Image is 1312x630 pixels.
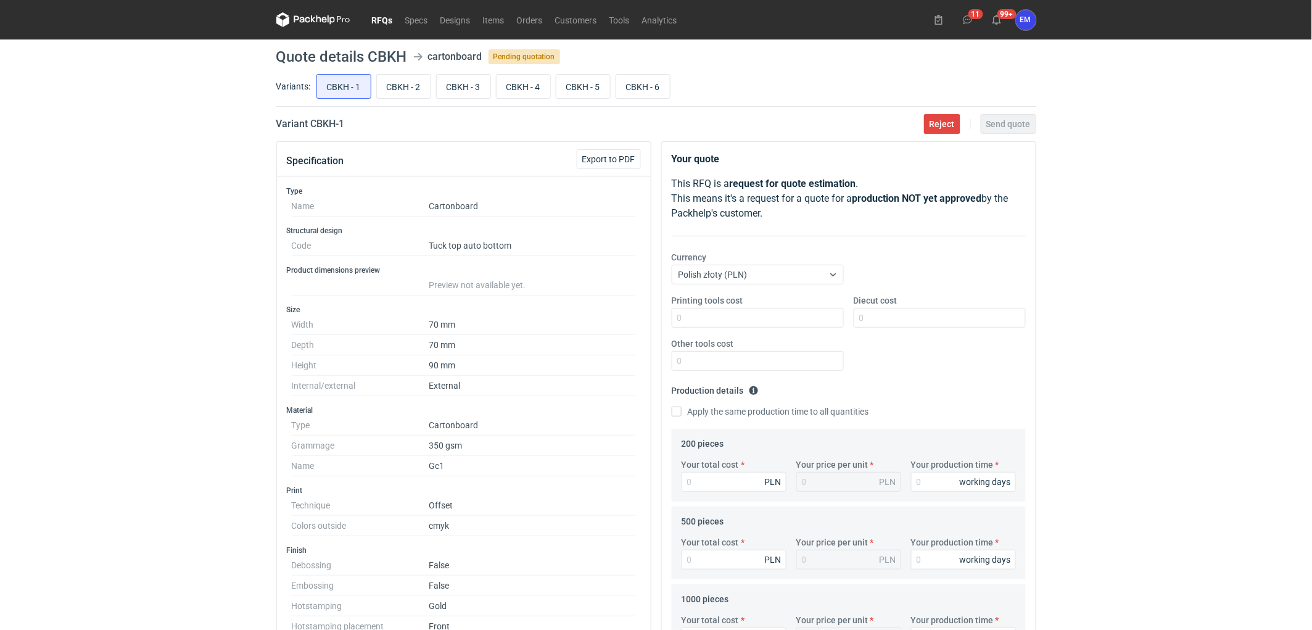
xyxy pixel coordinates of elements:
label: Your production time [911,458,994,471]
dd: Offset [429,495,636,516]
h2: Variant CBKH - 1 [276,117,345,131]
span: Send quote [986,120,1031,128]
button: Send quote [981,114,1036,134]
div: working days [960,553,1011,566]
button: Reject [924,114,960,134]
dt: Technique [292,495,429,516]
dt: Width [292,315,429,335]
label: CBKH - 6 [616,74,670,99]
button: EM [1016,10,1036,30]
label: Your total cost [682,458,739,471]
h3: Material [287,405,641,415]
legend: Production details [672,381,759,396]
h1: Quote details CBKH [276,49,407,64]
label: Variants: [276,80,311,93]
dd: False [429,576,636,596]
input: 0 [682,472,786,492]
input: 0 [672,308,844,328]
strong: production NOT yet approved [852,193,982,204]
label: Your price per unit [796,614,868,626]
dt: Depth [292,335,429,355]
input: 0 [911,550,1016,570]
legend: 1000 pieces [682,589,729,604]
strong: Your quote [672,153,720,165]
svg: Packhelp Pro [276,12,350,27]
label: Your price per unit [796,458,868,471]
h3: Print [287,486,641,495]
label: CBKH - 4 [496,74,551,99]
label: Your total cost [682,536,739,549]
h3: Type [287,186,641,196]
dt: Height [292,355,429,376]
label: CBKH - 5 [556,74,611,99]
dd: Gold [429,596,636,616]
div: PLN [765,476,782,488]
div: PLN [765,553,782,566]
dd: 90 mm [429,355,636,376]
p: This RFQ is a . This means it's a request for a quote for a by the Packhelp's customer. [672,176,1026,221]
button: 11 [958,10,978,30]
dd: 350 gsm [429,436,636,456]
label: Your production time [911,536,994,549]
dd: Cartonboard [429,415,636,436]
dd: False [429,555,636,576]
input: 0 [854,308,1026,328]
a: Items [477,12,511,27]
dd: Tuck top auto bottom [429,236,636,256]
dt: Colors outside [292,516,429,536]
div: Ewelina Macek [1016,10,1036,30]
label: Other tools cost [672,338,734,350]
dd: 70 mm [429,335,636,355]
dt: Name [292,456,429,476]
div: PLN [880,553,896,566]
dd: External [429,376,636,396]
span: Polish złoty (PLN) [679,270,748,280]
label: Your price per unit [796,536,868,549]
div: cartonboard [428,49,482,64]
dd: cmyk [429,516,636,536]
input: 0 [911,472,1016,492]
a: Tools [603,12,636,27]
legend: 200 pieces [682,434,724,449]
h3: Product dimensions preview [287,265,641,275]
span: Reject [930,120,955,128]
input: 0 [672,351,844,371]
label: CBKH - 1 [316,74,371,99]
dt: Grammage [292,436,429,456]
div: PLN [880,476,896,488]
dd: Gc1 [429,456,636,476]
dd: Cartonboard [429,196,636,217]
label: Your production time [911,614,994,626]
label: CBKH - 2 [376,74,431,99]
a: Designs [434,12,477,27]
legend: 500 pieces [682,512,724,526]
a: RFQs [366,12,399,27]
a: Analytics [636,12,683,27]
a: Orders [511,12,549,27]
dt: Hotstamping [292,596,429,616]
button: Specification [287,146,344,176]
label: Your total cost [682,614,739,626]
h3: Size [287,305,641,315]
dt: Type [292,415,429,436]
span: Preview not available yet. [429,280,526,290]
div: working days [960,476,1011,488]
h3: Finish [287,545,641,555]
strong: request for quote estimation [730,178,856,189]
label: Diecut cost [854,294,897,307]
span: Export to PDF [582,155,635,164]
dt: Embossing [292,576,429,596]
dt: Debossing [292,555,429,576]
dt: Code [292,236,429,256]
dt: Name [292,196,429,217]
label: CBKH - 3 [436,74,491,99]
button: Export to PDF [577,149,641,169]
label: Printing tools cost [672,294,743,307]
dt: Internal/external [292,376,429,396]
dd: 70 mm [429,315,636,335]
button: 99+ [987,10,1007,30]
span: Pending quotation [489,49,560,64]
input: 0 [682,550,786,570]
a: Customers [549,12,603,27]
